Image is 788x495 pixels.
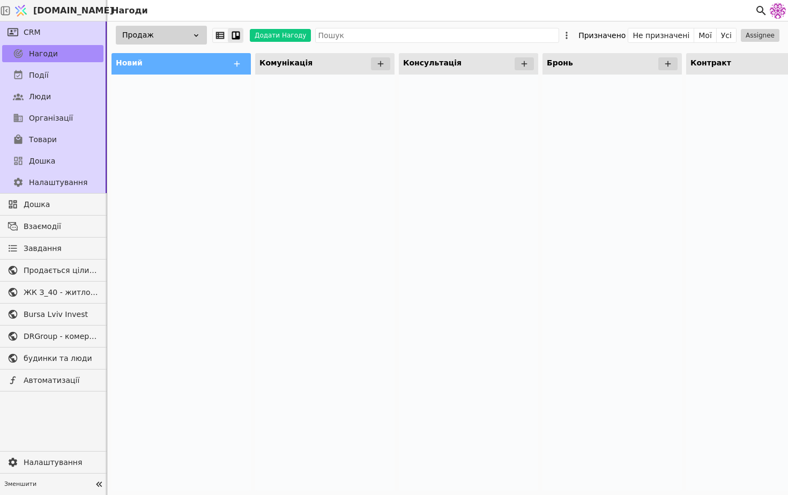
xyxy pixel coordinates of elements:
[2,218,103,235] a: Взаємодії
[33,4,114,17] span: [DOMAIN_NAME]
[2,131,103,148] a: Товари
[24,243,62,254] span: Завдання
[2,262,103,279] a: Продається цілий будинок [PERSON_NAME] нерухомість
[24,221,98,232] span: Взаємодії
[2,240,103,257] a: Завдання
[694,28,717,43] button: Мої
[107,4,148,17] h2: Нагоди
[547,58,573,67] span: Бронь
[2,284,103,301] a: ЖК З_40 - житлова та комерційна нерухомість класу Преміум
[315,28,559,43] input: Пошук
[2,88,103,105] a: Люди
[24,309,98,320] span: Bursa Lviv Invest
[741,29,779,42] button: Assignee
[403,58,462,67] span: Консультація
[29,177,87,188] span: Налаштування
[29,156,55,167] span: Дошка
[24,265,98,276] span: Продається цілий будинок [PERSON_NAME] нерухомість
[578,28,626,43] div: Призначено
[24,457,98,468] span: Налаштування
[2,45,103,62] a: Нагоди
[690,58,731,67] span: Контракт
[24,375,98,386] span: Автоматизації
[29,91,51,102] span: Люди
[13,1,29,21] img: Logo
[2,152,103,169] a: Дошка
[2,174,103,191] a: Налаштування
[2,24,103,41] a: CRM
[11,1,107,21] a: [DOMAIN_NAME]
[24,199,98,210] span: Дошка
[2,196,103,213] a: Дошка
[29,48,58,60] span: Нагоди
[259,58,313,67] span: Комунікація
[2,454,103,471] a: Налаштування
[116,58,143,67] span: Новий
[2,350,103,367] a: будинки та люди
[29,113,73,124] span: Організації
[2,328,103,345] a: DRGroup - комерційна нерухоомість
[243,29,311,42] a: Додати Нагоду
[2,109,103,127] a: Організації
[24,27,41,38] span: CRM
[770,3,786,19] img: 137b5da8a4f5046b86490006a8dec47a
[24,353,98,364] span: будинки та люди
[250,29,311,42] button: Додати Нагоду
[29,70,49,81] span: Події
[29,134,57,145] span: Товари
[2,372,103,389] a: Автоматизації
[2,67,103,84] a: Події
[24,331,98,342] span: DRGroup - комерційна нерухоомість
[628,28,694,43] button: Не призначені
[24,287,98,298] span: ЖК З_40 - житлова та комерційна нерухомість класу Преміум
[116,26,207,45] div: Продаж
[717,28,736,43] button: Усі
[4,480,92,489] span: Зменшити
[2,306,103,323] a: Bursa Lviv Invest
